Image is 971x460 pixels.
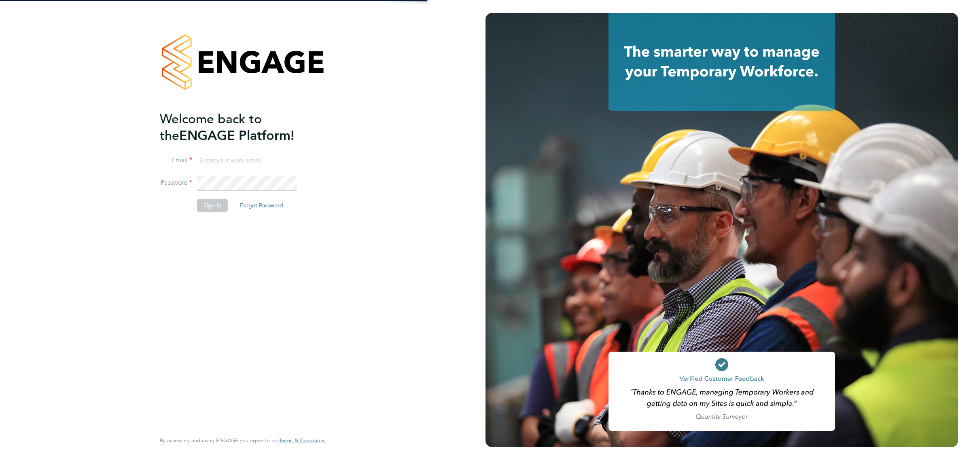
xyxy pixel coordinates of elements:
label: Email [160,156,192,165]
span: By accessing and using ENGAGE you agree to our [160,437,326,444]
button: Sign In [197,199,228,212]
h2: ENGAGE Platform! [160,111,318,144]
span: Terms & Conditions [279,437,326,444]
label: Password [160,179,192,187]
button: Forgot Password [233,199,290,212]
a: Terms & Conditions [279,437,326,444]
input: Enter your work email... [197,154,297,168]
span: Welcome back to the [160,111,262,143]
